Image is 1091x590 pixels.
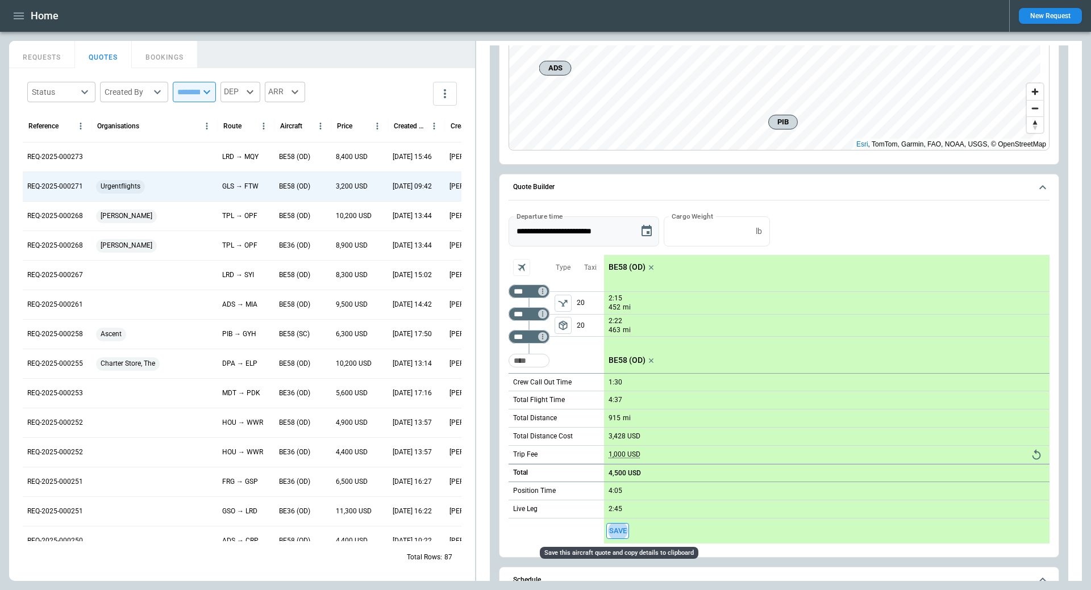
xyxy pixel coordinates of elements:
[609,325,621,335] p: 463
[222,152,259,162] p: LRD → MQY
[449,388,497,398] p: [PERSON_NAME]
[609,432,640,441] p: 3,428 USD
[336,300,368,309] p: 9,500 USD
[222,388,260,398] p: MDT → PDK
[336,388,368,398] p: 5,600 USD
[27,182,83,191] p: REQ-2025-000271
[513,486,556,496] p: Position Time
[540,547,698,559] div: Save this aircraft quote and copy details to clipboard
[609,317,622,325] p: 2:22
[279,477,310,487] p: BE36 (OD)
[513,395,565,405] p: Total Flight Time
[279,300,310,309] p: BE58 (OD)
[856,139,1046,150] div: , TomTom, Garmin, FAO, NOAA, USGS, © OpenStreetMap
[609,505,622,513] p: 2:45
[407,553,442,562] p: Total Rows:
[449,241,497,250] p: [PERSON_NAME]
[393,241,432,250] p: 09/04/2025 13:44
[1028,446,1045,463] button: Reset
[105,86,150,98] div: Created By
[336,359,372,369] p: 10,200 USD
[369,118,385,134] button: Price column menu
[279,270,310,280] p: BE58 (OD)
[279,359,310,369] p: BE58 (OD)
[27,152,83,162] p: REQ-2025-000273
[449,211,497,221] p: [PERSON_NAME]
[279,507,310,516] p: BE36 (OD)
[584,263,597,273] p: Taxi
[509,354,549,367] div: Too short
[449,270,497,280] p: [PERSON_NAME]
[336,241,368,250] p: 8,900 USD
[222,211,257,221] p: TPL → OPF
[393,388,432,398] p: 08/19/2025 17:16
[336,447,368,457] p: 4,400 USD
[28,122,59,130] div: Reference
[222,300,257,309] p: ADS → MIA
[27,270,83,280] p: REQ-2025-000267
[222,182,259,191] p: GLS → FTW
[393,477,432,487] p: 08/04/2025 16:27
[9,41,75,68] button: REQUESTS
[223,122,241,130] div: Route
[393,270,432,280] p: 09/03/2025 15:02
[609,262,646,272] p: BE58 (OD)
[433,82,457,106] button: more
[609,294,622,303] p: 2:15
[336,152,368,162] p: 8,400 USD
[773,116,793,128] span: PIB
[393,300,432,309] p: 08/26/2025 14:42
[1027,116,1043,133] button: Reset bearing to north
[31,9,59,23] h1: Home
[623,303,631,312] p: mi
[509,284,549,298] div: Not found
[27,359,83,369] p: REQ-2025-000255
[635,220,658,242] button: Choose date, selected date is Sep 12, 2025
[513,450,538,459] p: Trip Fee
[393,418,432,428] p: 08/13/2025 13:57
[222,329,256,339] p: PIB → GYH
[856,140,868,148] a: Esri
[279,241,310,250] p: BE36 (OD)
[96,172,145,201] span: Urgentflights
[96,349,160,378] span: Charter Store, The
[444,553,452,562] p: 87
[27,477,83,487] p: REQ-2025-000251
[393,329,432,339] p: 08/22/2025 17:50
[279,388,310,398] p: BE36 (OD)
[606,523,629,539] button: Save
[449,359,497,369] p: [PERSON_NAME]
[513,469,528,476] h6: Total
[27,447,83,457] p: REQ-2025-000252
[609,450,640,459] p: 1,000 USD
[313,118,328,134] button: Aircraft column menu
[336,507,372,516] p: 11,300 USD
[756,227,762,236] p: lb
[509,216,1050,543] div: Quote Builder
[393,447,432,457] p: 08/13/2025 13:57
[96,231,157,260] span: [PERSON_NAME]
[449,418,497,428] p: [PERSON_NAME]
[623,325,631,335] p: mi
[222,477,258,487] p: FRG → GSP
[556,263,571,273] p: Type
[222,418,263,428] p: HOU → WWR
[222,447,263,457] p: HOU → WWR
[509,174,1050,200] button: Quote Builder
[27,418,83,428] p: REQ-2025-000252
[222,359,257,369] p: DPA → ELP
[393,359,432,369] p: 08/22/2025 13:14
[609,378,622,387] p: 1:30
[577,315,604,336] p: 20
[609,487,622,495] p: 4:05
[609,469,641,478] p: 4,500 USD
[279,152,310,162] p: BE58 (OD)
[337,122,352,130] div: Price
[279,329,310,339] p: BE58 (SC)
[555,295,572,312] button: left aligned
[256,118,272,134] button: Route column menu
[280,122,302,130] div: Aircraft
[279,447,310,457] p: BE36 (OD)
[513,432,573,441] p: Total Distance Cost
[544,62,567,74] span: ADS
